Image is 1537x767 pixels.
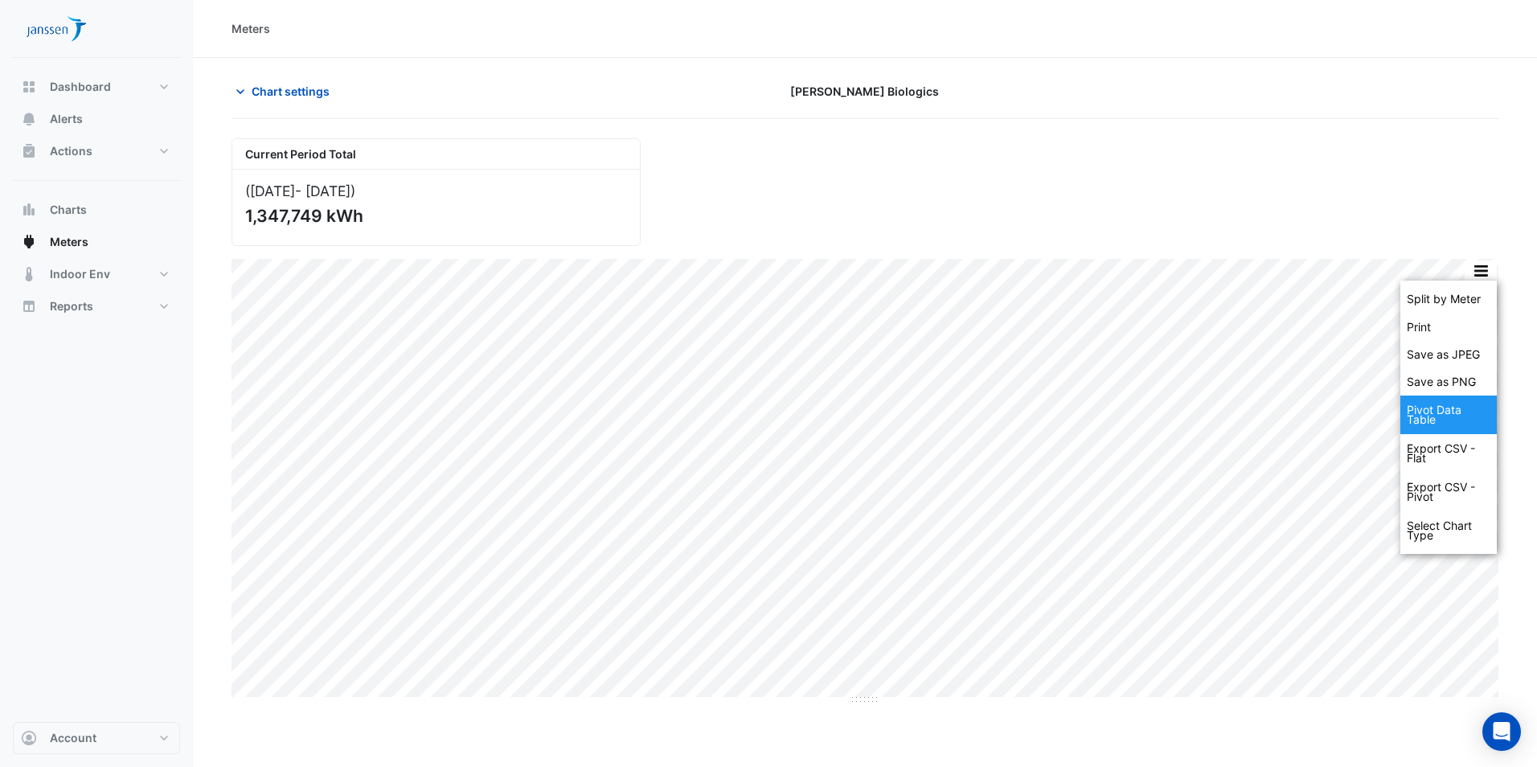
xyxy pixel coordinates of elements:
[50,202,87,218] span: Charts
[50,298,93,314] span: Reports
[1482,712,1521,751] div: Open Intercom Messenger
[19,13,92,45] img: Company Logo
[21,266,37,282] app-icon: Indoor Env
[1400,368,1497,396] div: Save as PNG
[1400,434,1497,473] div: Export CSV - Flat
[1400,341,1497,368] div: Save as JPEG
[13,290,180,322] button: Reports
[13,258,180,290] button: Indoor Env
[1400,314,1497,341] div: Print
[252,83,330,100] span: Chart settings
[13,103,180,135] button: Alerts
[790,83,939,100] span: [PERSON_NAME] Biologics
[1465,260,1497,281] button: More Options
[21,79,37,95] app-icon: Dashboard
[13,226,180,258] button: Meters
[1400,396,1497,434] div: Pivot Data Table
[13,71,180,103] button: Dashboard
[13,194,180,226] button: Charts
[21,234,37,250] app-icon: Meters
[1400,285,1497,314] div: Data series of the same meter displayed on the same chart
[13,135,180,167] button: Actions
[1400,511,1497,550] div: Select Chart Type
[50,234,88,250] span: Meters
[245,183,627,199] div: ([DATE] )
[50,730,96,746] span: Account
[13,722,180,754] button: Account
[232,139,640,170] div: Current Period Total
[232,20,270,37] div: Meters
[50,79,111,95] span: Dashboard
[21,202,37,218] app-icon: Charts
[50,143,92,159] span: Actions
[245,206,624,226] div: 1,347,749 kWh
[21,111,37,127] app-icon: Alerts
[50,111,83,127] span: Alerts
[232,77,340,105] button: Chart settings
[50,266,110,282] span: Indoor Env
[1400,473,1497,511] div: Export CSV - Pivot
[21,143,37,159] app-icon: Actions
[295,183,350,199] span: - [DATE]
[21,298,37,314] app-icon: Reports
